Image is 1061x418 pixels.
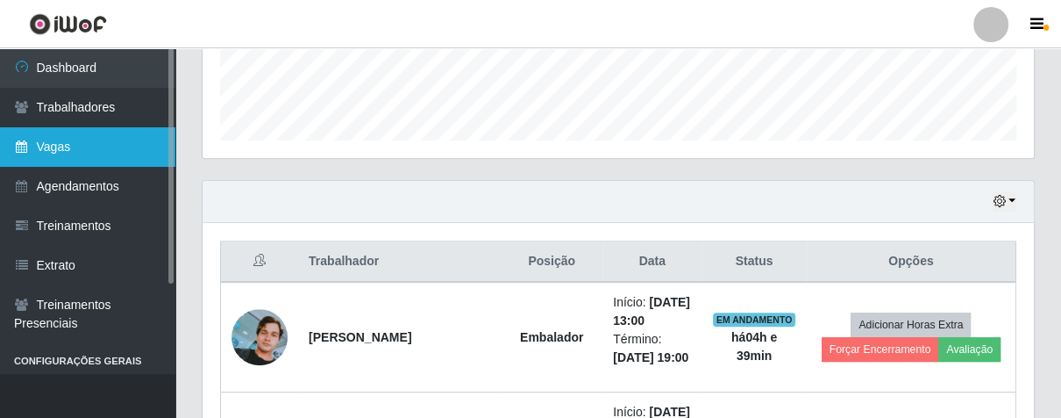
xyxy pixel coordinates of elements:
time: [DATE] 13:00 [613,295,690,328]
span: EM ANDAMENTO [713,313,796,327]
time: [DATE] 19:00 [613,350,688,364]
li: Término: [613,330,691,367]
button: Avaliação [938,337,1000,362]
strong: [PERSON_NAME] [309,330,411,344]
button: Adicionar Horas Extra [851,313,971,337]
th: Opções [807,241,1016,283]
strong: há 04 h e 39 min [731,330,777,363]
th: Trabalhador [298,241,501,283]
button: Forçar Encerramento [822,337,939,362]
li: Início: [613,293,691,330]
th: Posição [501,241,602,283]
th: Data [602,241,701,283]
strong: Embalador [520,330,583,344]
th: Status [701,241,806,283]
img: CoreUI Logo [29,13,107,35]
img: 1713284102514.jpeg [231,309,288,365]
